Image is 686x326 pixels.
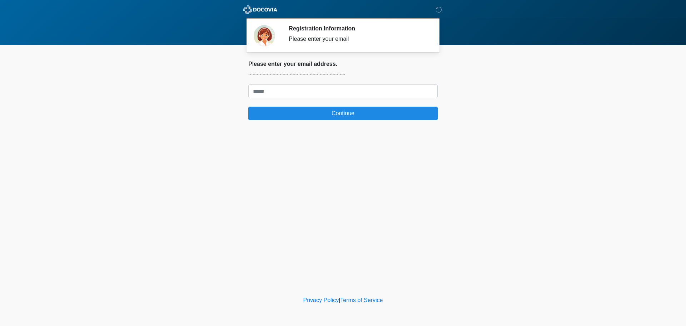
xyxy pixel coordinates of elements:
img: ABC Med Spa- GFEase Logo [241,5,279,14]
h2: Registration Information [289,25,427,32]
img: Agent Avatar [254,25,275,47]
div: Please enter your email [289,35,427,43]
button: Continue [248,107,438,120]
p: ~~~~~~~~~~~~~~~~~~~~~~~~~~~~~ [248,70,438,79]
a: Terms of Service [340,297,383,303]
a: Privacy Policy [303,297,339,303]
a: | [339,297,340,303]
h2: Please enter your email address. [248,60,438,67]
